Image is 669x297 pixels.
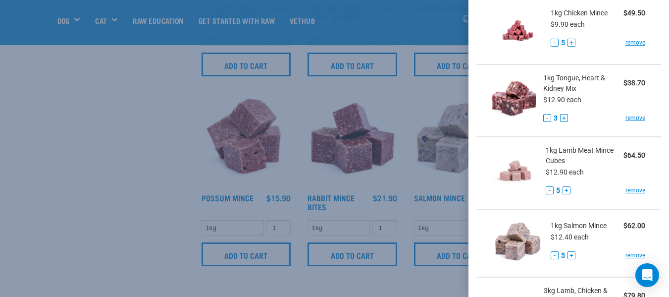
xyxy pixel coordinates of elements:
[556,185,560,196] span: 5
[625,38,645,47] a: remove
[563,186,570,194] button: +
[551,233,589,241] span: $12.40 each
[492,218,543,269] img: Salmon Mince
[560,114,568,122] button: +
[492,5,543,56] img: Chicken Mince
[551,39,559,47] button: -
[625,114,645,122] a: remove
[543,114,551,122] button: -
[554,113,558,123] span: 3
[561,250,565,261] span: 5
[551,20,585,28] span: $9.90 each
[623,9,645,17] strong: $49.50
[635,263,659,287] div: Open Intercom Messenger
[623,79,645,87] strong: $38.70
[543,73,623,94] span: 1kg Tongue, Heart & Kidney Mix
[567,39,575,47] button: +
[625,186,645,195] a: remove
[561,38,565,48] span: 5
[551,8,608,18] span: 1kg Chicken Mince
[567,251,575,259] button: +
[625,251,645,260] a: remove
[492,145,538,196] img: Lamb Meat Mince Cubes
[546,186,554,194] button: -
[546,145,623,166] span: 1kg Lamb Meat Mince Cubes
[623,222,645,230] strong: $62.00
[551,221,607,231] span: 1kg Salmon Mince
[543,96,581,104] span: $12.90 each
[623,151,645,159] strong: $64.50
[492,73,536,124] img: Tongue, Heart & Kidney Mix
[546,168,584,176] span: $12.90 each
[551,251,559,259] button: -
